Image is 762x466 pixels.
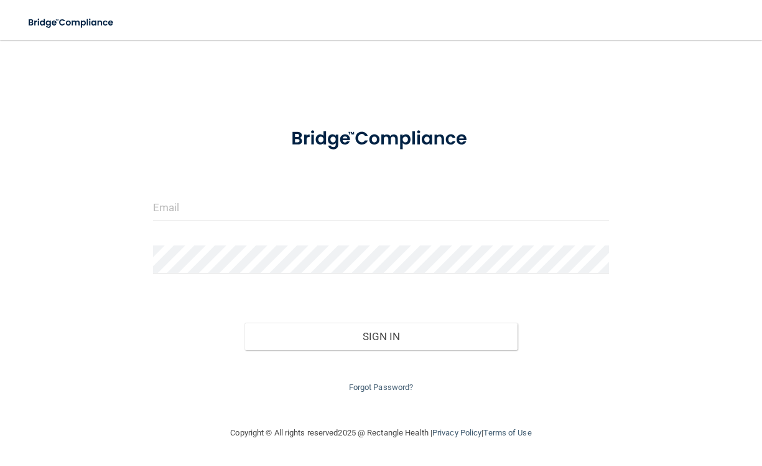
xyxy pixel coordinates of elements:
[19,10,124,36] img: bridge_compliance_login_screen.278c3ca4.svg
[483,428,531,437] a: Terms of Use
[272,115,490,163] img: bridge_compliance_login_screen.278c3ca4.svg
[432,428,481,437] a: Privacy Policy
[154,413,608,453] div: Copyright © All rights reserved 2025 @ Rectangle Health | |
[349,383,414,392] a: Forgot Password?
[244,323,518,350] button: Sign In
[153,193,609,221] input: Email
